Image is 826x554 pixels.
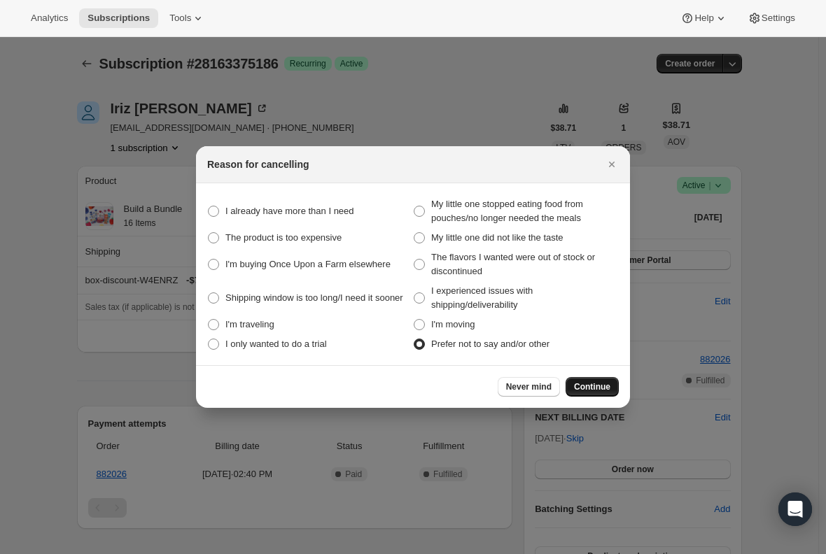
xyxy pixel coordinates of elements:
span: Prefer not to say and/or other [431,339,549,349]
button: Close [602,155,622,174]
span: The product is too expensive [225,232,342,243]
button: Never mind [498,377,560,397]
h2: Reason for cancelling [207,157,309,171]
span: I experienced issues with shipping/deliverability [431,285,533,310]
span: I'm buying Once Upon a Farm elsewhere [225,259,391,269]
button: Tools [161,8,213,28]
span: Continue [574,381,610,392]
span: Never mind [506,381,552,392]
button: Continue [566,377,619,397]
span: My little one stopped eating food from pouches/no longer needed the meals [431,199,583,223]
span: The flavors I wanted were out of stock or discontinued [431,252,595,276]
span: Tools [169,13,191,24]
div: Open Intercom Messenger [778,492,812,526]
span: Subscriptions [87,13,150,24]
span: Shipping window is too long/I need it sooner [225,292,403,303]
button: Subscriptions [79,8,158,28]
span: I already have more than I need [225,206,354,216]
span: I only wanted to do a trial [225,339,327,349]
span: I'm moving [431,319,475,329]
button: Settings [739,8,804,28]
span: Analytics [31,13,68,24]
span: I'm traveling [225,319,274,329]
span: Help [694,13,713,24]
button: Analytics [22,8,76,28]
span: My little one did not like the taste [431,232,563,243]
button: Help [672,8,736,28]
span: Settings [762,13,795,24]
